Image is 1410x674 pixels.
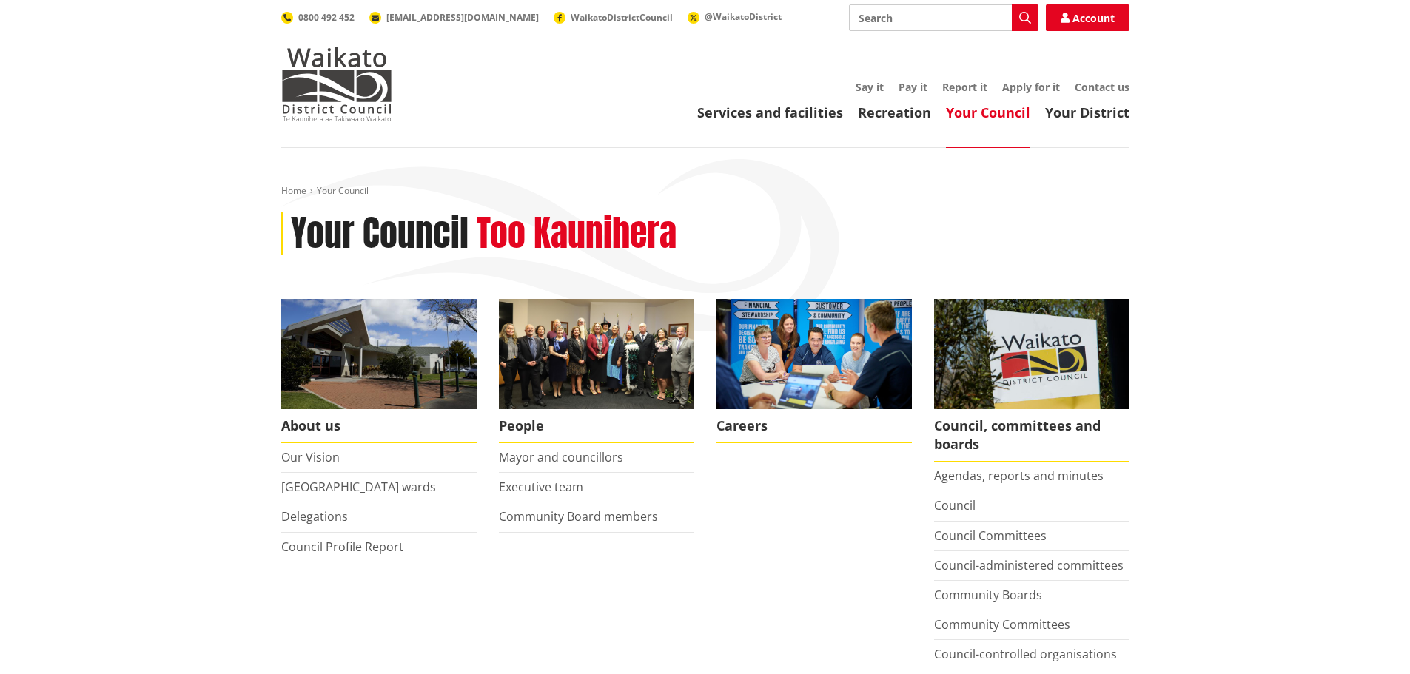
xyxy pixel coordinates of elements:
a: Services and facilities [697,104,843,121]
a: Our Vision [281,449,340,465]
a: Recreation [858,104,931,121]
img: 2022 Council [499,299,694,409]
a: Council [934,497,976,513]
a: [GEOGRAPHIC_DATA] wards [281,479,436,495]
a: Apply for it [1002,80,1060,94]
a: Report it [942,80,987,94]
a: Home [281,184,306,197]
span: [EMAIL_ADDRESS][DOMAIN_NAME] [386,11,539,24]
span: WaikatoDistrictCouncil [571,11,673,24]
a: Delegations [281,508,348,525]
input: Search input [849,4,1038,31]
img: Office staff in meeting - Career page [716,299,912,409]
img: Waikato District Council - Te Kaunihera aa Takiwaa o Waikato [281,47,392,121]
a: Mayor and councillors [499,449,623,465]
a: Council Profile Report [281,539,403,555]
span: @WaikatoDistrict [705,10,782,23]
a: Community Committees [934,616,1070,633]
img: Waikato-District-Council-sign [934,299,1129,409]
a: Community Board members [499,508,658,525]
span: Your Council [317,184,369,197]
a: @WaikatoDistrict [688,10,782,23]
a: [EMAIL_ADDRESS][DOMAIN_NAME] [369,11,539,24]
a: Waikato-District-Council-sign Council, committees and boards [934,299,1129,462]
a: WaikatoDistrictCouncil [554,11,673,24]
nav: breadcrumb [281,185,1129,198]
a: Your Council [946,104,1030,121]
a: Contact us [1075,80,1129,94]
img: WDC Building 0015 [281,299,477,409]
span: People [499,409,694,443]
span: Careers [716,409,912,443]
a: Community Boards [934,587,1042,603]
span: 0800 492 452 [298,11,355,24]
a: Pay it [899,80,927,94]
a: Say it [856,80,884,94]
a: WDC Building 0015 About us [281,299,477,443]
span: Council, committees and boards [934,409,1129,462]
a: Executive team [499,479,583,495]
a: Council Committees [934,528,1047,544]
a: Council-administered committees [934,557,1124,573]
a: 0800 492 452 [281,11,355,24]
a: 2022 Council People [499,299,694,443]
a: Account [1046,4,1129,31]
a: Agendas, reports and minutes [934,468,1104,484]
h1: Your Council [291,212,469,255]
h2: Too Kaunihera [477,212,677,255]
a: Council-controlled organisations [934,646,1117,662]
a: Your District [1045,104,1129,121]
span: About us [281,409,477,443]
a: Careers [716,299,912,443]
